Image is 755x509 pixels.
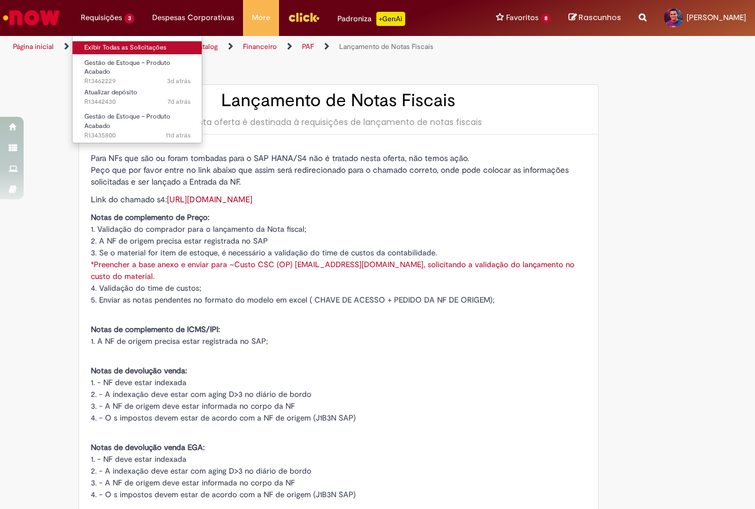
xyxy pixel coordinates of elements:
[91,442,205,452] span: Notas de devolução venda EGA:
[91,413,356,423] span: 4. - O s impostos devem estar de acordo com a NF de origem (J1B3N SAP)
[168,97,191,106] time: 24/08/2025 20:51:33
[91,377,186,388] span: 1. - NF deve estar indexada
[337,12,405,26] div: Padroniza
[91,260,575,281] a: *Preencher a base anexo e enviar para ~Custo CSC (OP) [EMAIL_ADDRESS][DOMAIN_NAME], solicitando a...
[166,131,191,140] span: 11d atrás
[73,57,202,82] a: Aberto R13462229 : Gestão de Estoque – Produto Acabado
[91,324,220,334] span: Notas de complemento de ICMS/IPI:
[167,77,191,86] time: 29/08/2025 12:41:58
[168,97,191,106] span: 7d atrás
[84,131,191,140] span: R13435800
[91,466,311,476] span: 2. - A indexação deve estar com aging D>3 no diário de bordo
[252,12,270,24] span: More
[302,42,314,51] a: PAF
[91,401,295,411] span: 3. - A NF de origem deve estar informada no corpo da NF
[91,236,268,246] span: 2. A NF de origem precisa estar registrada no SAP
[91,152,586,188] p: Para NFs que são ou foram tombadas para o SAP HANA/S4 não é tratado nesta oferta, não temos ação....
[91,454,186,464] span: 1. - NF deve estar indexada
[91,224,306,234] span: 1. Validação do comprador para o lançamento da Nota fiscal;
[579,12,621,23] span: Rascunhos
[73,41,202,54] a: Exibir Todas as Solicitações
[687,12,746,22] span: [PERSON_NAME]
[81,12,122,24] span: Requisições
[1,6,62,29] img: ServiceNow
[91,478,295,488] span: 3. - A NF de origem deve estar informada no corpo da NF
[91,295,494,305] span: 5. Enviar as notas pendentes no formato do modelo em excel ( CHAVE DE ACESSO + PEDIDO DA NF DE OR...
[506,12,539,24] span: Favoritos
[9,36,494,58] ul: Trilhas de página
[84,97,191,107] span: R13442430
[166,131,191,140] time: 21/08/2025 11:39:29
[72,35,202,143] ul: Requisições
[91,193,586,205] p: Link do chamado s4:
[339,42,434,51] a: Lançamento de Notas Fiscais
[91,490,356,500] span: 4. - O s impostos devem estar de acordo com a NF de origem (J1B3N SAP)
[541,14,551,24] span: 8
[152,12,234,24] span: Despesas Corporativas
[84,112,170,130] span: Gestão de Estoque – Produto Acabado
[73,110,202,136] a: Aberto R13435800 : Gestão de Estoque – Produto Acabado
[91,91,586,110] h2: Lançamento de Notas Fiscais
[73,86,202,108] a: Aberto R13442430 : Atualizar depósito
[376,12,405,26] p: +GenAi
[84,58,170,77] span: Gestão de Estoque – Produto Acabado
[91,366,187,376] span: Notas de devolução venda:
[124,14,134,24] span: 3
[84,77,191,86] span: R13462229
[288,8,320,26] img: click_logo_yellow_360x200.png
[91,336,268,346] span: 1. A NF de origem precisa estar registrada no SAP;
[91,248,437,258] span: 3. Se o material for item de estoque, é necessário a validação do time de custos da contabilidade.
[167,77,191,86] span: 3d atrás
[91,283,201,293] span: 4. Validação do time de custos;
[167,194,252,205] a: [URL][DOMAIN_NAME]
[91,212,209,222] span: Notas de complemento de Preço:
[91,116,586,128] div: Esta oferta é destinada à requisições de lançamento de notas fiscais
[243,42,277,51] a: Financeiro
[84,88,137,97] span: Atualizar depósito
[569,12,621,24] a: Rascunhos
[13,42,54,51] a: Página inicial
[91,389,311,399] span: 2. - A indexação deve estar com aging D>3 no diário de bordo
